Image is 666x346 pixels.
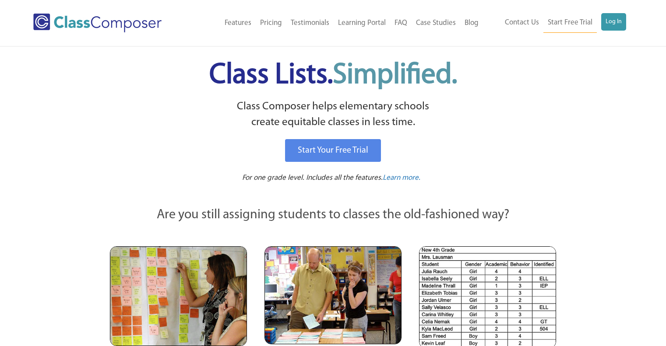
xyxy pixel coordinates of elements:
a: Blog [460,14,483,33]
a: Learning Portal [334,14,390,33]
span: Start Your Free Trial [298,146,368,155]
a: Case Studies [412,14,460,33]
a: Testimonials [286,14,334,33]
span: For one grade level. Includes all the features. [242,174,383,182]
span: Class Lists. [209,61,457,90]
span: Simplified. [333,61,457,90]
a: Pricing [256,14,286,33]
a: Features [220,14,256,33]
nav: Header Menu [483,13,626,33]
img: Class Composer [33,14,162,32]
a: Learn more. [383,173,420,184]
a: FAQ [390,14,412,33]
a: Contact Us [500,13,543,32]
a: Log In [601,13,626,31]
a: Start Your Free Trial [285,139,381,162]
img: Teachers Looking at Sticky Notes [110,246,247,346]
span: Learn more. [383,174,420,182]
img: Blue and Pink Paper Cards [264,246,402,344]
nav: Header Menu [190,14,483,33]
a: Start Free Trial [543,13,597,33]
p: Class Composer helps elementary schools create equitable classes in less time. [109,99,558,131]
p: Are you still assigning students to classes the old-fashioned way? [110,206,557,225]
